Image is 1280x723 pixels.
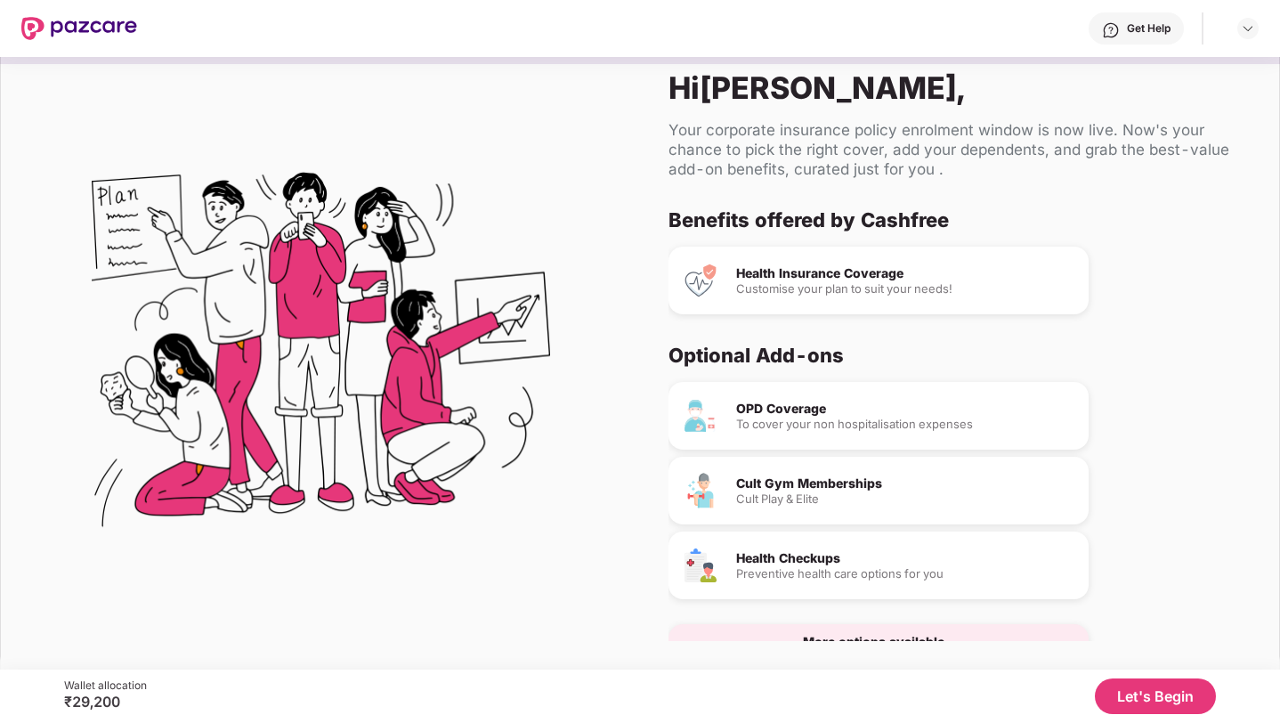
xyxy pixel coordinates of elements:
div: Cult Gym Memberships [736,477,1074,490]
button: Let's Begin [1095,678,1216,714]
div: Wallet allocation [64,678,147,693]
div: Your corporate insurance policy enrolment window is now live. Now's your chance to pick the right... [668,120,1251,179]
div: Preventive health care options for you [736,568,1074,580]
div: Hi [PERSON_NAME] , [668,69,1251,106]
div: Cult Play & Elite [736,493,1074,505]
img: New Pazcare Logo [21,17,137,40]
div: Benefits offered by Cashfree [668,207,1236,232]
img: Health Checkups [683,548,718,583]
div: Get Help [1127,21,1171,36]
div: To cover your non hospitalisation expenses [736,418,1074,430]
img: Flex Benefits Illustration [92,126,550,585]
div: Customise your plan to suit your needs! [736,283,1074,295]
div: More options available... [803,636,955,648]
img: Health Insurance Coverage [683,263,718,298]
div: OPD Coverage [736,402,1074,415]
div: Health Checkups [736,552,1074,565]
div: ₹29,200 [64,693,147,711]
img: Cult Gym Memberships [683,473,718,508]
img: OPD Coverage [683,398,718,434]
div: Optional Add-ons [668,343,1236,368]
div: Health Insurance Coverage [736,267,1074,280]
img: svg+xml;base64,PHN2ZyBpZD0iRHJvcGRvd24tMzJ4MzIiIHhtbG5zPSJodHRwOi8vd3d3LnczLm9yZy8yMDAwL3N2ZyIgd2... [1241,21,1255,36]
img: svg+xml;base64,PHN2ZyBpZD0iSGVscC0zMngzMiIgeG1sbnM9Imh0dHA6Ly93d3cudzMub3JnLzIwMDAvc3ZnIiB3aWR0aD... [1102,21,1120,39]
